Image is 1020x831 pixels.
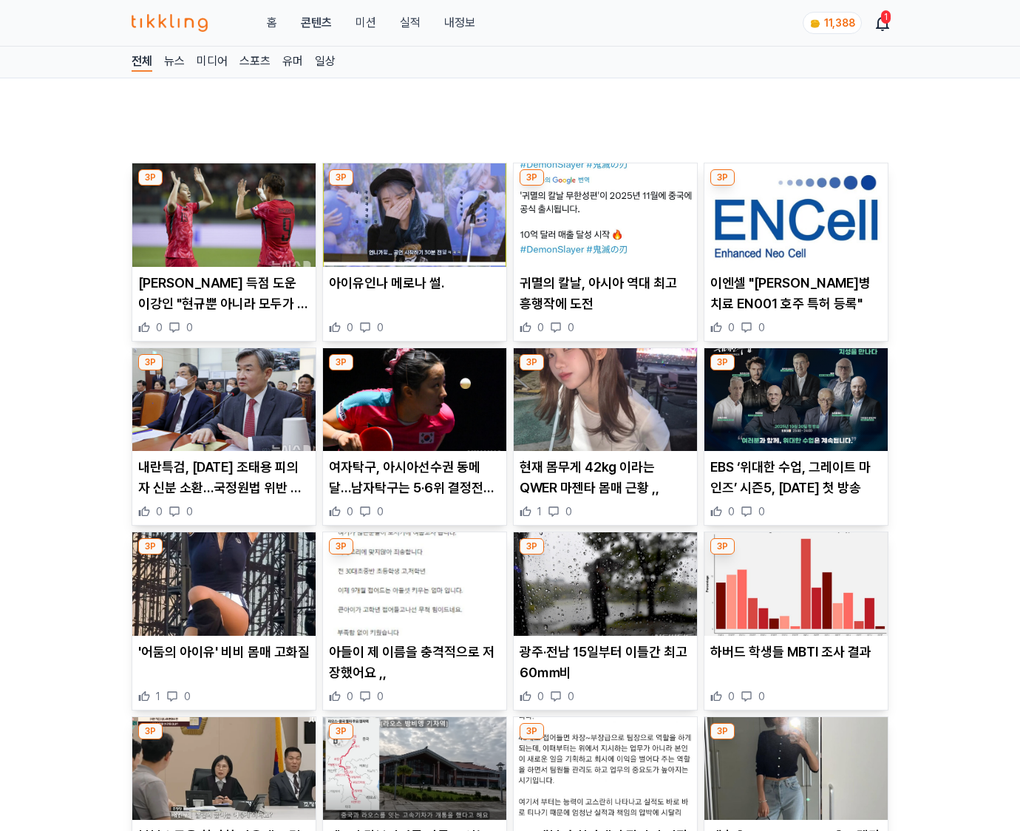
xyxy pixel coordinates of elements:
p: 아들이 제 이름을 충격적으로 저장했어요 ,, [329,642,500,683]
img: 내란특검, 오늘 조태용 피의자 신분 소환…국정원법 위반 등 조사 [132,348,316,452]
div: 3P 하버드 학생들 MBTI 조사 결과 하버드 학생들 MBTI 조사 결과 0 0 [704,532,888,710]
button: 미션 [356,14,376,32]
div: 1 [881,10,891,24]
div: 3P 내란특검, 오늘 조태용 피의자 신분 소환…국정원법 위반 등 조사 내란특검, [DATE] 조태용 피의자 신분 소환…국정원법 위반 등 조사 0 0 [132,347,316,526]
div: 3P [710,354,735,370]
span: 0 [728,320,735,335]
a: 일상 [315,52,336,72]
div: 3P [329,723,353,739]
p: 하버드 학생들 MBTI 조사 결과 [710,642,882,662]
p: 아이유인나 메로나 썰. [329,273,500,294]
div: 3P 광주·전남 15일부터 이틀간 최고 60㎜비 광주·전남 15일부터 이틀간 최고 60㎜비 0 0 [513,532,698,710]
img: 40대부터 회사에서 잘리기 시작하는 이유 ,, [514,717,697,821]
span: 0 [347,689,353,704]
div: 3P [520,169,544,186]
a: 유머 [282,52,303,72]
span: 1 [156,689,160,704]
span: 0 [347,504,353,519]
span: 0 [568,320,574,335]
span: 0 [565,504,572,519]
p: EBS ‘위대한 수업, 그레이트 마인즈’ 시즌5, [DATE] 첫 방송 [710,457,882,498]
div: 3P 현재 몸무게 42kg 이라는 QWER 마젠타 몸매 근황 ,, 현재 몸무게 42kg 이라는 QWER 마젠타 몸매 근황 ,, 1 0 [513,347,698,526]
div: 3P 귀멸의 칼날, 아시아 역대 최고 흥행작에 도전 귀멸의 칼날, 아시아 역대 최고 흥행작에 도전 0 0 [513,163,698,342]
span: 0 [537,320,544,335]
span: 0 [377,320,384,335]
img: 귀멸의 칼날, 아시아 역대 최고 흥행작에 도전 [514,163,697,267]
a: 스포츠 [239,52,271,72]
a: 뉴스 [164,52,185,72]
img: 현재 몸무게 42kg 이라는 QWER 마젠타 몸매 근황 ,, [514,348,697,452]
span: 0 [537,689,544,704]
p: 광주·전남 15일부터 이틀간 최고 60㎜비 [520,642,691,683]
div: 3P [138,169,163,186]
p: 현재 몸무게 42kg 이라는 QWER 마젠타 몸매 근황 ,, [520,457,691,498]
span: 0 [184,689,191,704]
div: 3P [710,723,735,739]
p: 내란특검, [DATE] 조태용 피의자 신분 소환…국정원법 위반 등 조사 [138,457,310,498]
a: 실적 [400,14,421,32]
div: 3P [329,538,353,554]
div: 3P 아들이 제 이름을 충격적으로 저장했어요 ,, 아들이 제 이름을 충격적으로 저장했어요 ,, 0 0 [322,532,507,710]
div: 3P 오현규 득점 도운 이강인 "현규뿐 아니라 모두가 열심히 뛰어" [PERSON_NAME] 득점 도운 이강인 "현규뿐 아니라 모두가 열심히 뛰어" 0 0 [132,163,316,342]
div: 3P [710,169,735,186]
p: [PERSON_NAME] 득점 도운 이강인 "현규뿐 아니라 모두가 열심히 뛰어" [138,273,310,314]
span: 0 [186,504,193,519]
a: 콘텐츠 [301,14,332,32]
img: 아들이 제 이름을 충격적으로 저장했어요 ,, [323,532,506,636]
img: 제2의 캄보디아를 만들고 있는 중국 [323,717,506,821]
a: 전체 [132,52,152,72]
div: 3P [138,538,163,554]
div: 3P 이엔셀 "샤르코마리투스병 치료 EN001 호주 특허 등록" 이엔셀 "[PERSON_NAME]병 치료 EN001 호주 특허 등록" 0 0 [704,163,888,342]
span: 0 [156,504,163,519]
span: 1 [537,504,542,519]
p: 이엔셀 "[PERSON_NAME]병 치료 EN001 호주 특허 등록" [710,273,882,314]
a: 미디어 [197,52,228,72]
span: 0 [377,689,384,704]
img: 이엔셀 "샤르코마리투스병 치료 EN001 호주 특허 등록" [704,163,888,267]
img: 재혼 김나영 모델같은 분위기…남다른 패션 센스 [704,717,888,821]
span: 0 [728,689,735,704]
span: 0 [186,320,193,335]
div: 3P [520,538,544,554]
div: 3P '어둠의 아이유' 비비 몸매 고화질 '어둠의 아이유' 비비 몸매 고화질 1 0 [132,532,316,710]
p: 여자탁구, 아시아선수권 동메달…남자탁구는 5·6위 결정전행(종합) [329,457,500,498]
p: '어둠의 아이유' 비비 몸매 고화질 [138,642,310,662]
div: 3P [710,538,735,554]
span: 0 [568,689,574,704]
span: 0 [347,320,353,335]
span: 0 [377,504,384,519]
a: 내정보 [444,14,475,32]
img: 광주·전남 15일부터 이틀간 최고 60㎜비 [514,532,697,636]
div: 3P [138,723,163,739]
div: 3P [520,354,544,370]
a: 1 [877,14,888,32]
img: coin [809,18,821,30]
div: 3P 여자탁구, 아시아선수권 동메달…남자탁구는 5·6위 결정전행(종합) 여자탁구, 아시아선수권 동메달…남자탁구는 5·6위 결정전행(종합) 0 0 [322,347,507,526]
img: 티끌링 [132,14,208,32]
div: 3P [138,354,163,370]
div: 3P EBS ‘위대한 수업, 그레이트 마인즈’ 시즌5, 10월 20일 첫 방송 EBS ‘위대한 수업, 그레이트 마인즈’ 시즌5, [DATE] 첫 방송 0 0 [704,347,888,526]
img: 아이유인나 메로나 썰. [323,163,506,267]
span: 0 [758,689,765,704]
img: EBS ‘위대한 수업, 그레이트 마인즈’ 시즌5, 10월 20일 첫 방송 [704,348,888,452]
img: 여자탁구, 아시아선수권 동메달…남자탁구는 5·6위 결정전행(종합) [323,348,506,452]
span: 0 [156,320,163,335]
div: 3P 아이유인나 메로나 썰. 아이유인나 메로나 썰. 0 0 [322,163,507,342]
img: 하버드 학생들 MBTI 조사 결과 [704,532,888,636]
div: 3P [520,723,544,739]
span: 0 [758,320,765,335]
img: 부부소득을 합산한 다음에 그걸 나누어서…….. ,, [132,717,316,821]
img: '어둠의 아이유' 비비 몸매 고화질 [132,532,316,636]
img: 오현규 득점 도운 이강인 "현규뿐 아니라 모두가 열심히 뛰어" [132,163,316,267]
div: 3P [329,354,353,370]
p: 귀멸의 칼날, 아시아 역대 최고 흥행작에 도전 [520,273,691,314]
div: 3P [329,169,353,186]
span: 11,388 [824,17,855,29]
a: coin 11,388 [803,12,859,34]
span: 0 [758,504,765,519]
span: 0 [728,504,735,519]
a: 홈 [267,14,277,32]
